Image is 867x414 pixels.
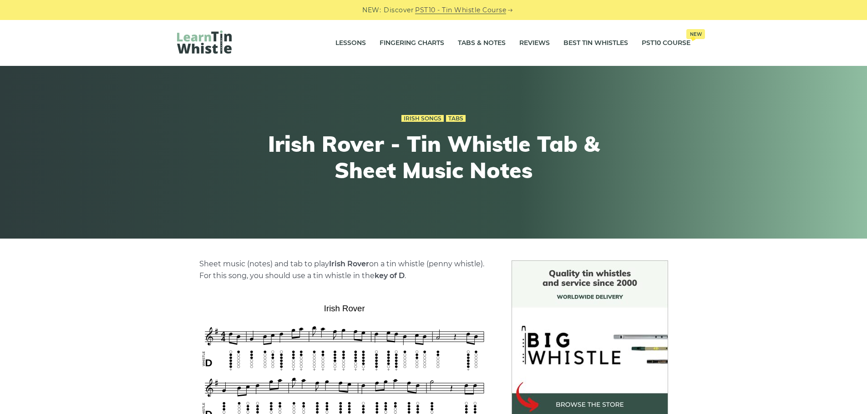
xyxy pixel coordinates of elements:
a: PST10 CourseNew [642,32,690,55]
p: Sheet music (notes) and tab to play on a tin whistle (penny whistle). For this song, you should u... [199,258,490,282]
a: Tabs & Notes [458,32,506,55]
a: Lessons [335,32,366,55]
a: Best Tin Whistles [563,32,628,55]
strong: key of D [375,271,405,280]
a: Tabs [446,115,466,122]
img: LearnTinWhistle.com [177,30,232,54]
span: New [686,29,705,39]
strong: Irish Rover [329,259,369,268]
a: Fingering Charts [380,32,444,55]
h1: Irish Rover - Tin Whistle Tab & Sheet Music Notes [266,131,601,183]
a: Irish Songs [401,115,444,122]
a: Reviews [519,32,550,55]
